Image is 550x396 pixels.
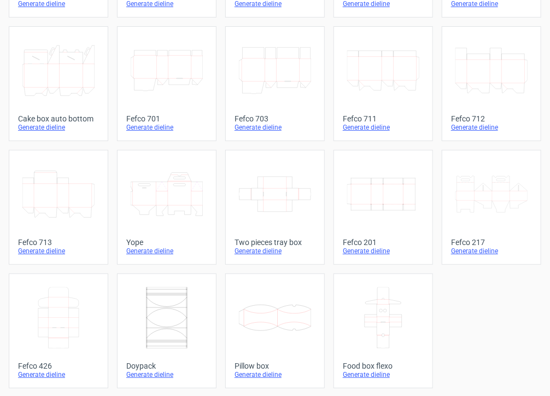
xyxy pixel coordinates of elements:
div: Yope [126,238,207,247]
div: Food box flexo [343,362,424,370]
div: Generate dieline [451,123,532,132]
a: DoypackGenerate dieline [117,273,217,388]
div: Fefco 712 [451,114,532,123]
div: Generate dieline [126,247,207,255]
div: Fefco 711 [343,114,424,123]
div: Fefco 426 [18,362,99,370]
div: Generate dieline [126,370,207,379]
div: Generate dieline [343,370,424,379]
div: Fefco 703 [235,114,315,123]
div: Generate dieline [343,123,424,132]
a: Cake box auto bottomGenerate dieline [9,26,108,141]
div: Generate dieline [18,370,99,379]
a: YopeGenerate dieline [117,150,217,265]
div: Generate dieline [451,247,532,255]
a: Fefco 703Generate dieline [225,26,325,141]
div: Cake box auto bottom [18,114,99,123]
a: Fefco 201Generate dieline [333,150,433,265]
div: Generate dieline [235,123,315,132]
div: Generate dieline [126,123,207,132]
a: Fefco 711Generate dieline [333,26,433,141]
div: Generate dieline [18,247,99,255]
a: Fefco 712Generate dieline [442,26,541,141]
a: Fefco 713Generate dieline [9,150,108,265]
a: Food box flexoGenerate dieline [333,273,433,388]
div: Fefco 201 [343,238,424,247]
div: Doypack [126,362,207,370]
a: Pillow boxGenerate dieline [225,273,325,388]
div: Generate dieline [343,247,424,255]
div: Two pieces tray box [235,238,315,247]
div: Fefco 713 [18,238,99,247]
div: Generate dieline [235,247,315,255]
a: Fefco 701Generate dieline [117,26,217,141]
div: Generate dieline [235,370,315,379]
div: Fefco 701 [126,114,207,123]
div: Fefco 217 [451,238,532,247]
div: Generate dieline [18,123,99,132]
div: Pillow box [235,362,315,370]
a: Fefco 426Generate dieline [9,273,108,388]
a: Two pieces tray boxGenerate dieline [225,150,325,265]
a: Fefco 217Generate dieline [442,150,541,265]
